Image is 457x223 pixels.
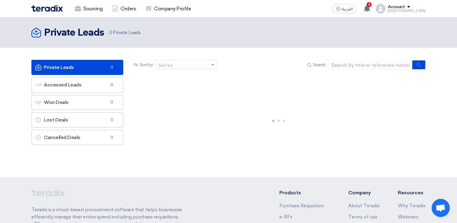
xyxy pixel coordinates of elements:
[348,214,377,220] a: Terms of use
[313,62,326,68] span: Search
[31,77,123,92] a: Accessed Leads0
[388,9,426,13] div: [DEMOGRAPHIC_DATA]
[31,5,63,12] img: Teradix logo
[31,112,123,128] a: Lost Deals0
[31,130,123,145] a: Cancelled Deals0
[108,82,116,88] span: 0
[376,4,385,14] img: profile_test.png
[108,134,116,141] span: 0
[398,214,418,220] a: Webinars
[432,199,450,217] a: Open chat
[398,189,426,196] li: Resources
[107,2,141,15] a: Orders
[158,62,172,69] div: Sort by
[108,117,116,123] span: 0
[31,95,123,110] a: Won Deals0
[332,4,356,14] button: العربية
[279,203,324,208] a: Purchase Requisition
[109,30,112,35] span: 0
[108,64,116,70] span: 0
[388,5,405,10] div: Account
[141,2,196,15] a: Company Profile
[140,62,153,68] span: Sort by
[342,7,353,11] span: العربية
[398,203,426,208] a: Why Teradix
[44,27,104,39] h2: Private Leads
[108,99,116,105] span: 0
[109,29,140,36] span: Private Leads
[348,189,380,196] li: Company
[367,2,372,7] span: 3
[279,214,292,220] a: e-RFx
[70,2,107,15] a: Sourcing
[348,203,380,208] a: About Teradix
[328,60,413,69] input: Search by title or reference number
[279,189,330,196] li: Products
[31,60,123,75] a: Private Leads0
